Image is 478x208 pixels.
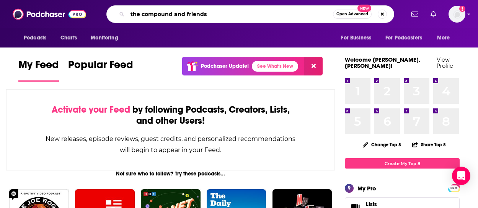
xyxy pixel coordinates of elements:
span: Monitoring [91,33,118,43]
button: Share Top 8 [412,137,446,152]
span: More [437,33,450,43]
button: Open AdvancedNew [333,10,372,19]
svg: Add a profile image [459,6,465,12]
a: PRO [449,185,458,191]
div: Search podcasts, credits, & more... [106,5,394,23]
input: Search podcasts, credits, & more... [127,8,333,20]
span: Charts [60,33,77,43]
button: open menu [432,31,460,45]
a: Welcome [PERSON_NAME].[PERSON_NAME]! [345,56,420,69]
div: Not sure who to follow? Try these podcasts... [6,170,335,177]
a: Lists [366,201,424,208]
button: open menu [380,31,433,45]
span: Lists [366,201,377,208]
span: New [357,5,371,12]
div: New releases, episode reviews, guest credits, and personalized recommendations will begin to appe... [45,133,296,156]
div: My Pro [357,185,376,192]
a: My Feed [18,58,59,82]
a: Show notifications dropdown [408,8,421,21]
a: Show notifications dropdown [427,8,439,21]
button: open menu [85,31,128,45]
button: open menu [336,31,381,45]
p: Podchaser Update! [201,63,249,69]
button: open menu [18,31,56,45]
span: My Feed [18,58,59,76]
a: Charts [55,31,82,45]
span: Activate your Feed [52,104,130,115]
a: Create My Top 8 [345,158,460,169]
span: Logged in as hannah.bishop [449,6,465,23]
button: Show profile menu [449,6,465,23]
a: View Profile [437,56,453,69]
span: Podcasts [24,33,46,43]
div: by following Podcasts, Creators, Lists, and other Users! [45,104,296,126]
span: Open Advanced [336,12,368,16]
button: Change Top 8 [358,140,406,149]
img: User Profile [449,6,465,23]
div: Open Intercom Messenger [452,167,470,185]
a: Popular Feed [68,58,133,82]
img: Podchaser - Follow, Share and Rate Podcasts [13,7,86,21]
span: For Podcasters [385,33,422,43]
span: Popular Feed [68,58,133,76]
a: See What's New [252,61,298,72]
span: For Business [341,33,371,43]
